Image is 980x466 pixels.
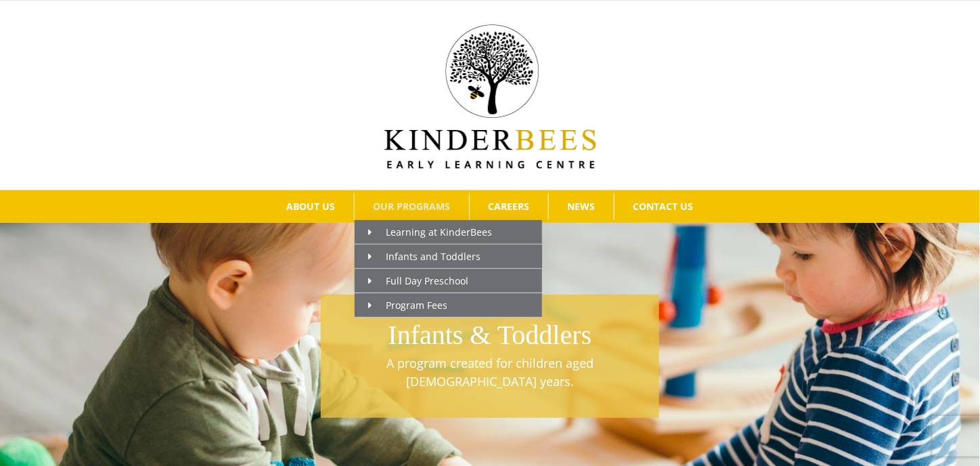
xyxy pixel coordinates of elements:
[355,269,542,293] a: Full Day Preschool
[355,293,542,318] a: Program Fees
[328,316,652,354] h1: Infants & Toddlers
[368,226,492,238] span: Learning at KinderBees
[355,245,542,269] a: Infants and Toddlers
[368,299,447,312] span: Program Fees
[489,202,530,211] span: CAREERS
[368,250,481,263] span: Infants and Toddlers
[568,202,596,211] span: NEWS
[287,202,336,211] span: ABOUT US
[615,193,712,220] a: CONTACT US
[384,24,596,169] img: Kinder Bees Logo
[470,193,548,220] a: CAREERS
[328,354,652,391] p: A program created for children aged [DEMOGRAPHIC_DATA] years.
[549,193,614,220] a: NEWS
[268,193,354,220] a: ABOUT US
[368,274,468,287] span: Full Day Preschool
[355,220,542,245] a: Learning at KinderBees
[633,202,694,211] span: CONTACT US
[20,190,960,223] nav: Main Menu
[355,193,469,220] a: OUR PROGRAMS
[374,202,451,211] span: OUR PROGRAMS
